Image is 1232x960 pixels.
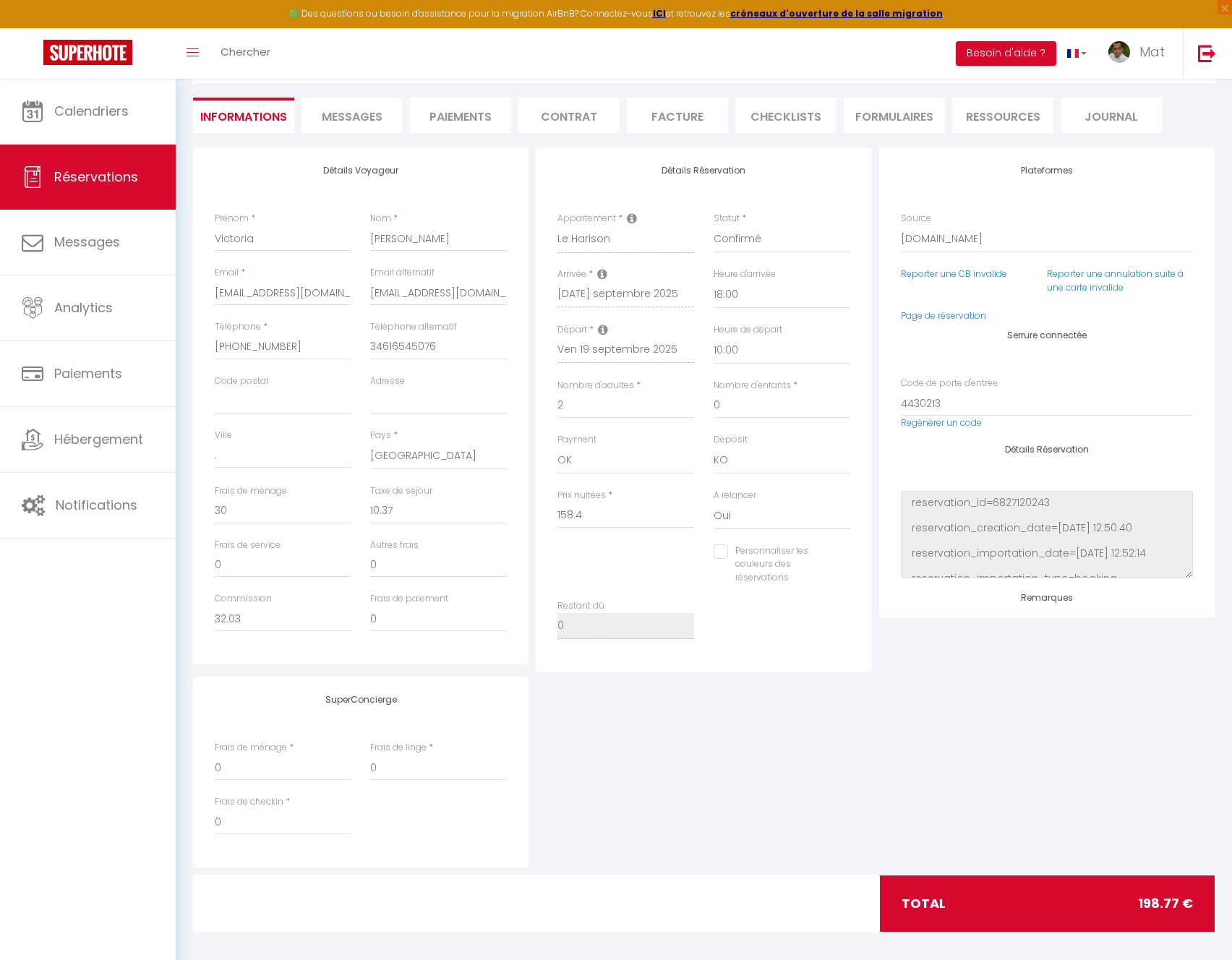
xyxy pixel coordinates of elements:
[215,539,281,552] label: Frais de service
[735,98,837,133] li: CHECKLISTS
[728,544,832,586] label: Personnaliser les couleurs des réservations
[370,592,448,606] label: Frais de paiement
[370,266,435,280] label: Email alternatif
[518,98,620,133] li: Contrat
[193,98,294,133] li: Informations
[215,320,261,334] label: Téléphone
[557,323,587,337] label: Départ
[844,98,945,133] li: FORMULAIRES
[730,7,943,20] a: créneaux d'ouverture de la salle migration
[952,98,1053,133] li: Ressources
[714,489,756,502] label: A relancer
[901,309,986,322] a: Page de réservation
[215,592,272,606] label: Commission
[12,6,55,49] button: Ouvrir le widget de chat LiveChat
[43,40,132,65] img: Super Booking
[1061,98,1162,133] li: Journal
[215,166,507,176] h4: Détails Voyageur
[370,741,427,755] label: Frais de linge
[557,433,596,447] label: Payment
[210,28,281,79] a: Chercher
[1198,44,1216,62] img: logout
[557,212,616,226] label: Appartement
[54,364,122,382] span: Paiements
[956,41,1056,66] button: Besoin d'aide ?
[370,374,405,388] label: Adresse
[215,374,268,388] label: Code postal
[370,429,391,442] label: Pays
[56,496,137,514] span: Notifications
[557,489,606,502] label: Prix nuitées
[901,416,982,429] a: Regénérer un code
[215,212,249,226] label: Prénom
[557,379,634,393] label: Nombre d'adultes
[901,593,1193,603] h4: Remarques
[215,741,287,755] label: Frais de ménage
[54,102,129,120] span: Calendriers
[370,484,432,498] label: Taxe de séjour
[1138,893,1193,914] span: 198.77 €
[54,233,120,251] span: Messages
[557,267,586,281] label: Arrivée
[410,98,511,133] li: Paiements
[215,695,507,705] h4: SuperConcierge
[901,267,1007,280] a: Reporter une CB invalide
[1098,28,1183,79] a: ... Mat
[901,377,998,390] label: Code de porte d'entrée
[54,299,113,317] span: Analytics
[901,166,1193,176] h4: Plateformes
[901,330,1193,340] h4: Serrure connectée
[370,212,391,226] label: Nom
[714,379,791,393] label: Nombre d'enfants
[54,168,138,186] span: Réservations
[215,484,287,498] label: Frais de ménage
[1139,43,1165,61] span: Mat
[557,166,850,176] h4: Détails Réservation
[370,320,457,334] label: Téléphone alternatif
[714,433,748,447] label: Deposit
[714,323,782,337] label: Heure de départ
[215,795,283,809] label: Frais de checkin
[901,445,1193,455] h4: Détails Réservation
[557,599,604,613] label: Restant dû
[1047,267,1184,293] a: Reporter une annulation suite à une carte invalide
[215,429,232,442] label: Ville
[627,98,728,133] li: Facture
[54,430,143,448] span: Hébergement
[221,44,270,59] span: Chercher
[901,212,931,226] label: Source
[322,108,382,125] span: Messages
[653,7,666,20] a: ICI
[714,212,740,226] label: Statut
[714,267,776,281] label: Heure d'arrivée
[880,875,1215,932] div: total
[370,539,419,552] label: Autres frais
[1108,41,1130,63] img: ...
[215,266,239,280] label: Email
